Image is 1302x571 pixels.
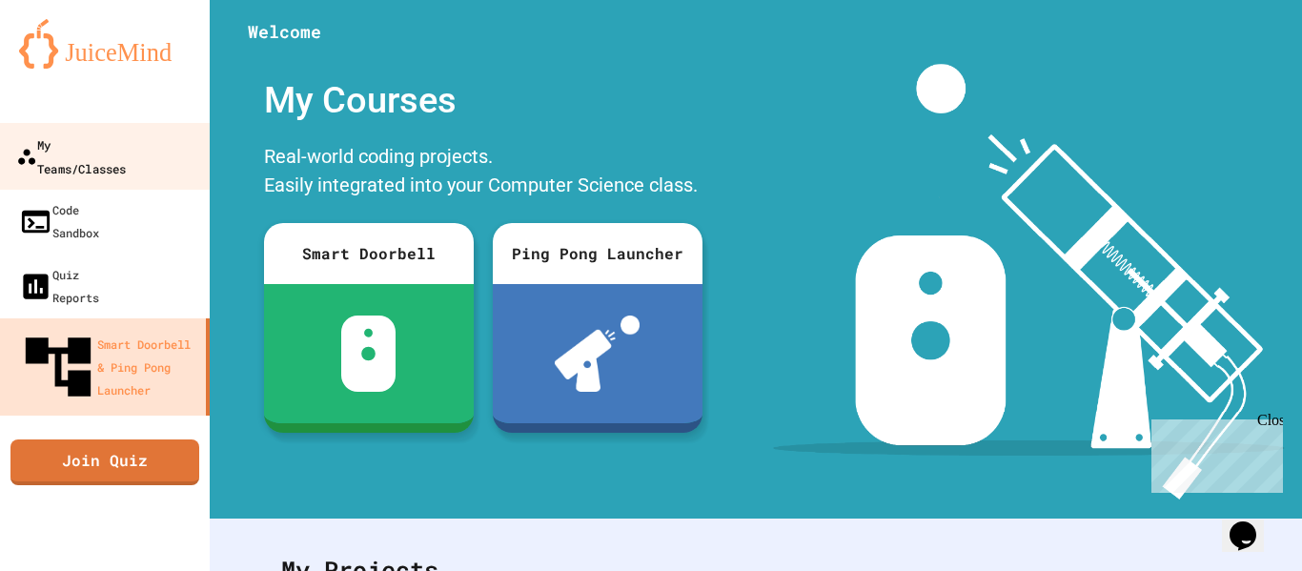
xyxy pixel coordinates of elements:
iframe: chat widget [1222,495,1283,552]
div: Smart Doorbell [264,223,474,284]
a: Join Quiz [10,439,199,485]
div: My Teams/Classes [16,133,126,179]
div: Chat with us now!Close [8,8,132,121]
img: banner-image-my-projects.png [773,64,1284,500]
div: Code Sandbox [19,198,99,244]
div: Quiz Reports [19,263,99,309]
div: Ping Pong Launcher [493,223,702,284]
iframe: chat widget [1144,412,1283,493]
img: ppl-with-ball.png [555,316,640,392]
img: sdb-white.svg [341,316,396,392]
div: Smart Doorbell & Ping Pong Launcher [19,328,198,406]
img: logo-orange.svg [19,19,191,69]
div: My Courses [254,64,712,137]
div: Real-world coding projects. Easily integrated into your Computer Science class. [254,137,712,209]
